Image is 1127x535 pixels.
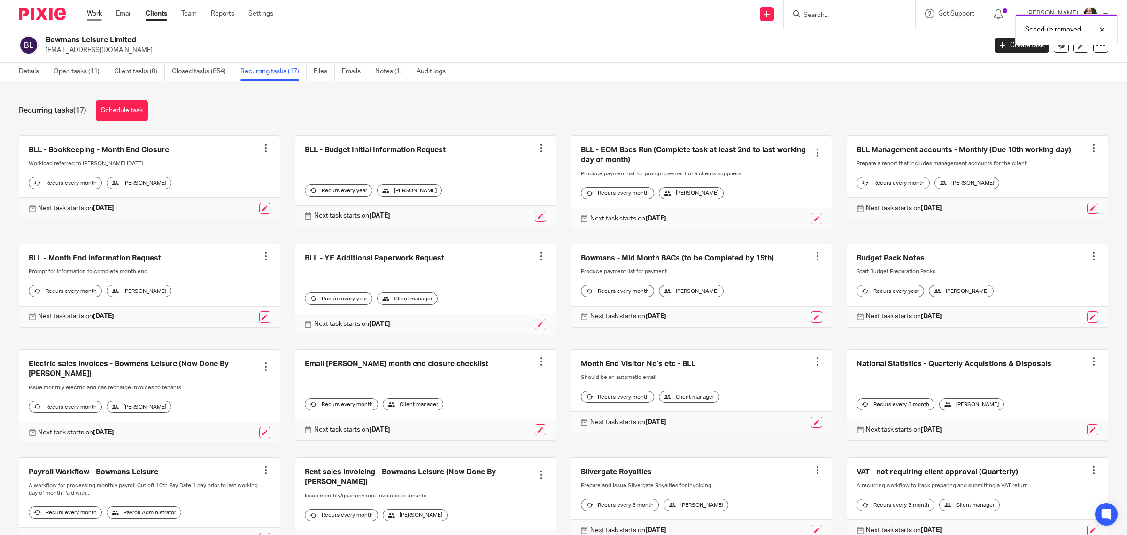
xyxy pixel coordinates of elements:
p: Next task starts on [590,526,666,535]
p: Next task starts on [38,428,114,437]
strong: [DATE] [921,313,942,320]
span: (17) [73,107,86,114]
div: Recurs every 3 month [857,398,934,410]
img: svg%3E [19,35,39,55]
div: Recurs every month [29,177,102,189]
p: Next task starts on [866,312,942,321]
p: Next task starts on [314,211,390,220]
div: Recurs every month [581,285,654,297]
div: [PERSON_NAME] [934,177,999,189]
a: Details [19,63,46,81]
a: Open tasks (11) [54,63,107,81]
strong: [DATE] [645,313,666,320]
div: Recurs every year [305,184,372,197]
p: Next task starts on [590,312,666,321]
strong: [DATE] [645,419,666,425]
p: Next task starts on [38,204,114,213]
a: Recurring tasks (17) [240,63,307,81]
div: [PERSON_NAME] [929,285,994,297]
strong: [DATE] [93,205,114,212]
p: Next task starts on [38,312,114,321]
img: Pixie [19,8,66,20]
p: Next task starts on [590,417,666,427]
div: [PERSON_NAME] [107,177,171,189]
a: Closed tasks (854) [172,63,233,81]
div: [PERSON_NAME] [107,285,171,297]
a: Team [181,9,197,18]
div: [PERSON_NAME] [383,509,448,521]
h1: Recurring tasks [19,106,86,116]
p: Next task starts on [866,425,942,434]
div: Recurs every month [29,401,102,413]
div: Recurs every month [29,506,102,519]
p: [EMAIL_ADDRESS][DOMAIN_NAME] [46,46,980,55]
p: Next task starts on [866,526,942,535]
strong: [DATE] [645,215,666,222]
a: Create task [995,38,1049,53]
p: Next task starts on [314,425,390,434]
a: Settings [248,9,273,18]
p: Schedule removed. [1025,25,1082,34]
a: Notes (1) [375,63,409,81]
h2: Bowmans Leisure Limited [46,35,794,45]
strong: [DATE] [921,205,942,212]
strong: [DATE] [369,426,390,433]
div: Recurs every month [305,398,378,410]
a: Schedule task [96,100,148,121]
img: me.jpg [1083,7,1098,22]
strong: [DATE] [93,313,114,320]
div: Recurs every month [581,391,654,403]
p: Next task starts on [314,319,390,329]
div: Recurs every month [581,187,654,199]
div: [PERSON_NAME] [377,184,442,197]
div: Client manager [383,398,443,410]
a: Reports [211,9,234,18]
a: Client tasks (0) [114,63,165,81]
div: [PERSON_NAME] [939,398,1004,410]
div: Client manager [377,292,438,305]
p: Next task starts on [590,214,666,223]
a: Work [87,9,102,18]
div: Recurs every month [29,285,102,297]
div: Recurs every 3 month [581,499,659,511]
a: Audit logs [417,63,453,81]
div: Payroll Administrator [107,506,181,519]
p: Next task starts on [866,204,942,213]
div: Recurs every 3 month [857,499,934,511]
a: Email [116,9,131,18]
strong: [DATE] [93,429,114,436]
div: [PERSON_NAME] [107,401,171,413]
div: [PERSON_NAME] [659,285,724,297]
strong: [DATE] [645,527,666,534]
div: Recurs every month [857,177,930,189]
strong: [DATE] [369,321,390,327]
div: Client manager [659,391,719,403]
strong: [DATE] [921,426,942,433]
a: Files [314,63,335,81]
a: Clients [146,9,167,18]
div: Client manager [939,499,1000,511]
div: [PERSON_NAME] [664,499,728,511]
div: Recurs every year [305,292,372,305]
div: Recurs every month [305,509,378,521]
a: Emails [342,63,368,81]
div: [PERSON_NAME] [659,187,724,199]
strong: [DATE] [369,212,390,219]
div: Recurs every year [857,285,924,297]
strong: [DATE] [921,527,942,534]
